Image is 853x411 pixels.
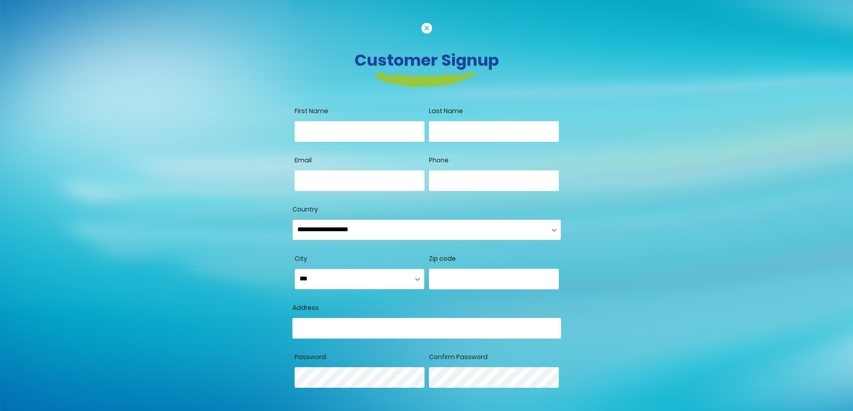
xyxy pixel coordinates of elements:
span: Zip code [429,254,456,263]
img: login-heading-border.png [375,72,478,87]
span: Last Name [429,106,463,115]
span: Confirm Password [429,352,488,361]
span: Phone [429,156,449,165]
span: Address [292,303,319,312]
span: City [295,254,307,263]
span: Email [295,156,312,165]
h3: Customer Signup [178,51,675,70]
span: Country [292,205,318,214]
span: First Name [295,106,328,115]
img: cancel [421,23,432,34]
span: Password [295,352,326,361]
